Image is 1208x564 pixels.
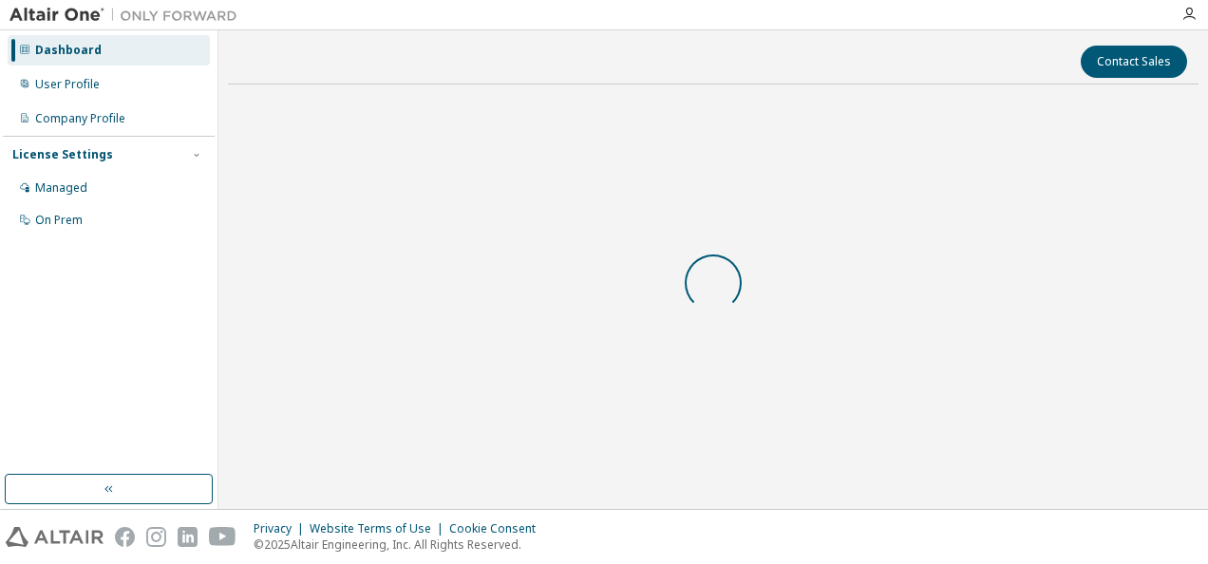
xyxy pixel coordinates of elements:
div: Dashboard [35,43,102,58]
div: Website Terms of Use [310,521,449,536]
div: Privacy [254,521,310,536]
img: instagram.svg [146,527,166,547]
img: youtube.svg [209,527,236,547]
div: Managed [35,180,87,196]
div: User Profile [35,77,100,92]
div: Cookie Consent [449,521,547,536]
div: On Prem [35,213,83,228]
img: Altair One [9,6,247,25]
img: altair_logo.svg [6,527,104,547]
button: Contact Sales [1081,46,1187,78]
div: License Settings [12,147,113,162]
img: facebook.svg [115,527,135,547]
div: Company Profile [35,111,125,126]
p: © 2025 Altair Engineering, Inc. All Rights Reserved. [254,536,547,553]
img: linkedin.svg [178,527,198,547]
